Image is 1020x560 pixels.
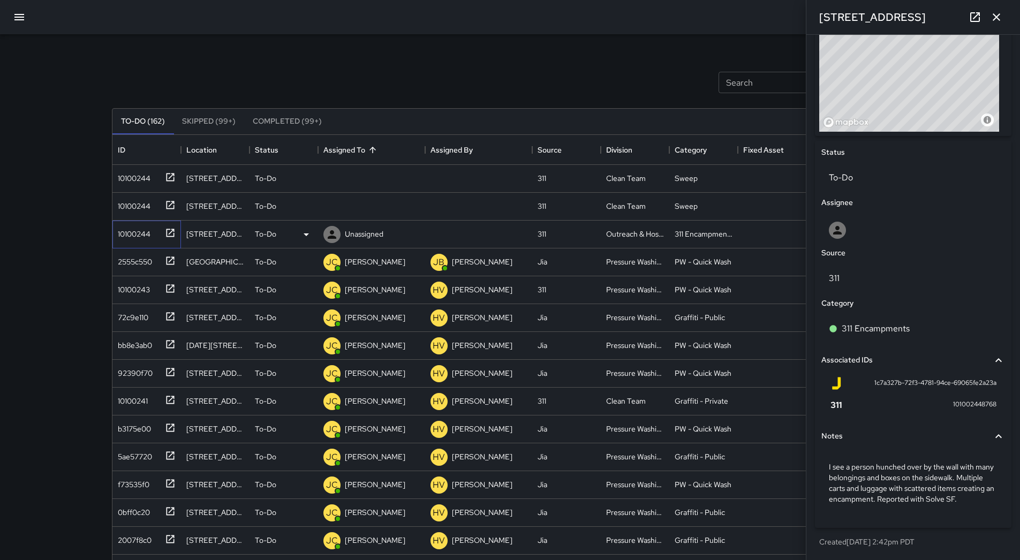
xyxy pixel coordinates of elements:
div: 0bff0c20 [114,503,150,518]
div: PW - Quick Wash [675,479,731,490]
div: 98 7th Street [186,173,244,184]
p: JC [326,339,338,352]
div: b3175e00 [114,419,151,434]
p: To-Do [255,479,276,490]
p: HV [433,339,445,352]
div: 92390f70 [114,364,153,379]
p: [PERSON_NAME] [452,396,512,406]
div: Graffiti - Public [675,312,725,323]
div: 10100243 [114,280,150,295]
p: [PERSON_NAME] [345,396,405,406]
div: 12 6th Street [186,507,244,518]
div: Assigned To [318,135,425,165]
div: 72c9e110 [114,308,148,323]
p: HV [433,534,445,547]
div: bb8e3ab0 [114,336,152,351]
p: To-Do [255,201,276,211]
div: 1286 Mission Street [186,451,244,462]
p: HV [433,367,445,380]
p: JC [326,451,338,464]
div: Pressure Washing [606,368,664,379]
p: [PERSON_NAME] [345,535,405,546]
div: PW - Quick Wash [675,368,731,379]
p: [PERSON_NAME] [345,340,405,351]
div: 970 Folsom Street [186,368,244,379]
div: Pressure Washing [606,479,664,490]
div: 34 7th Street [186,229,244,239]
div: PW - Quick Wash [675,340,731,351]
p: To-Do [255,423,276,434]
p: [PERSON_NAME] [345,451,405,462]
div: Jia [538,256,547,267]
div: Clean Team [606,201,646,211]
div: 10100244 [114,196,150,211]
p: [PERSON_NAME] [452,284,512,295]
div: Pressure Washing [606,340,664,351]
p: [PERSON_NAME] [452,423,512,434]
p: To-Do [255,312,276,323]
div: 563 Minna Street [186,396,244,406]
div: Pressure Washing [606,284,664,295]
div: 311 [538,284,546,295]
p: [PERSON_NAME] [452,340,512,351]
p: JC [326,284,338,297]
div: 1232 Market Street [186,256,244,267]
div: Assigned To [323,135,365,165]
div: 10100241 [114,391,148,406]
div: Sweep [675,201,698,211]
p: To-Do [255,368,276,379]
p: [PERSON_NAME] [452,535,512,546]
div: Jia [538,340,547,351]
div: Graffiti - Public [675,451,725,462]
div: 311 [538,396,546,406]
div: ID [112,135,181,165]
div: 311 [538,173,546,184]
div: Clean Team [606,173,646,184]
p: [PERSON_NAME] [452,451,512,462]
div: 10100244 [114,224,150,239]
p: [PERSON_NAME] [345,284,405,295]
div: 5ae57720 [114,447,152,462]
p: To-Do [255,340,276,351]
p: HV [433,479,445,491]
p: [PERSON_NAME] [345,479,405,490]
div: Jia [538,535,547,546]
p: [PERSON_NAME] [452,479,512,490]
div: 2555c550 [114,252,152,267]
p: [PERSON_NAME] [452,368,512,379]
div: PW - Quick Wash [675,284,731,295]
div: 2007f8c0 [114,531,152,546]
div: Location [186,135,217,165]
p: To-Do [255,229,276,239]
div: 102 6th Street [186,284,244,295]
p: [PERSON_NAME] [452,507,512,518]
p: To-Do [255,535,276,546]
div: Graffiti - Private [675,396,728,406]
div: 460 Natoma Street [186,312,244,323]
div: ID [118,135,125,165]
p: [PERSON_NAME] [452,312,512,323]
p: HV [433,506,445,519]
button: Sort [365,142,380,157]
div: Pressure Washing [606,312,664,323]
div: Source [538,135,562,165]
div: Status [255,135,278,165]
p: To-Do [255,451,276,462]
div: Assigned By [430,135,473,165]
div: Clean Team [606,396,646,406]
p: JB [433,256,444,269]
p: [PERSON_NAME] [452,256,512,267]
p: JC [326,506,338,519]
p: JC [326,423,338,436]
div: Source [532,135,601,165]
button: Completed (99+) [244,109,330,134]
p: To-Do [255,396,276,406]
div: f73535f0 [114,475,149,490]
div: 10100244 [114,169,150,184]
div: Category [675,135,707,165]
p: JC [326,256,338,269]
div: Pressure Washing [606,256,664,267]
p: To-Do [255,256,276,267]
p: HV [433,395,445,408]
p: HV [433,312,445,324]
